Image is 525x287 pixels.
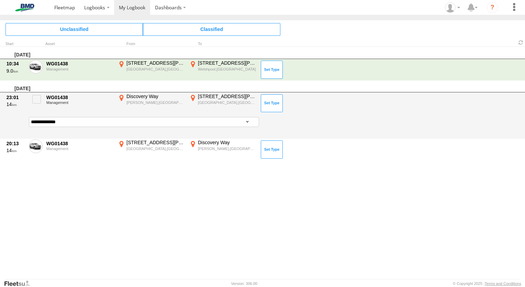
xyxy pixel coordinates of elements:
div: WG01438 [46,61,113,67]
div: WG01438 [46,94,113,100]
div: Click to Sort [5,42,26,46]
div: Tony Tanna [443,2,462,13]
div: Discovery Way [198,139,256,146]
div: 9.0 [7,68,25,74]
button: Click to Set [261,140,283,158]
label: Click to View Event Location [117,60,186,80]
button: Click to Set [261,61,283,78]
div: WG01438 [46,140,113,147]
a: Visit our Website [4,280,35,287]
div: [GEOGRAPHIC_DATA],[GEOGRAPHIC_DATA] [198,100,256,105]
span: Click to view Classified Trips [143,23,280,35]
div: Management [46,67,113,71]
div: [GEOGRAPHIC_DATA],[GEOGRAPHIC_DATA] [126,146,185,151]
div: From [117,42,186,46]
div: [STREET_ADDRESS][PERSON_NAME] [198,60,256,66]
div: [GEOGRAPHIC_DATA],[GEOGRAPHIC_DATA] [126,67,185,72]
a: Terms and Conditions [485,281,521,286]
label: Click to View Event Location [188,139,257,159]
i: ? [487,2,498,13]
div: 14 [7,147,25,153]
div: © Copyright 2025 - [453,281,521,286]
label: Click to View Event Location [188,60,257,80]
div: 14 [7,101,25,107]
img: bmd-logo.svg [7,4,43,11]
span: Click to view Unclassified Trips [5,23,143,35]
div: 10:34 [7,61,25,67]
label: Click to View Event Location [117,93,186,113]
div: 23:01 [7,94,25,100]
label: Click to View Event Location [188,93,257,113]
div: Version: 306.00 [231,281,257,286]
div: [STREET_ADDRESS][PERSON_NAME] [198,93,256,99]
div: Asset [45,42,114,46]
div: 20:13 [7,140,25,147]
div: Management [46,100,113,105]
div: To [188,42,257,46]
label: Click to View Event Location [117,139,186,159]
div: [PERSON_NAME],[GEOGRAPHIC_DATA] [198,146,256,151]
div: Discovery Way [126,93,185,99]
div: Welshpool,[GEOGRAPHIC_DATA] [198,67,256,72]
div: [PERSON_NAME],[GEOGRAPHIC_DATA] [126,100,185,105]
div: [STREET_ADDRESS][PERSON_NAME] [126,139,185,146]
div: [STREET_ADDRESS][PERSON_NAME] [126,60,185,66]
div: Management [46,147,113,151]
button: Click to Set [261,94,283,112]
span: Refresh [517,39,525,46]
